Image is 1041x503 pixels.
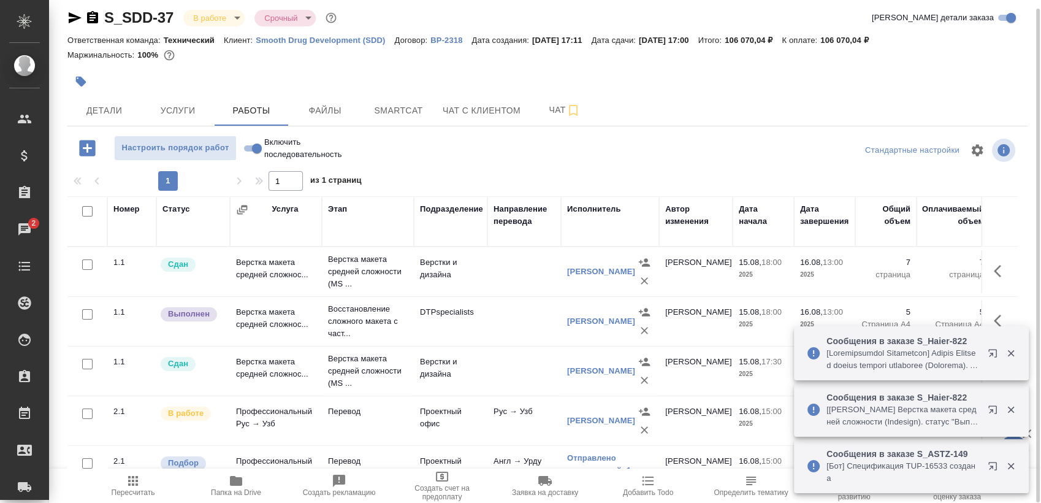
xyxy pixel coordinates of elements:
[800,203,849,228] div: Дата завершения
[567,203,621,215] div: Исполнитель
[183,10,245,26] div: В работе
[164,36,224,45] p: Технический
[487,399,561,442] td: Рус → Узб
[487,449,561,492] td: Англ → Урду
[303,488,376,497] span: Создать рекламацию
[761,258,782,267] p: 18:00
[189,13,230,23] button: В работе
[162,203,190,215] div: Статус
[761,456,782,466] p: 15:00
[659,250,733,293] td: [PERSON_NAME]
[659,399,733,442] td: [PERSON_NAME]
[512,488,578,497] span: Заявка на доставку
[159,306,224,323] div: Исполнитель завершил работу
[71,136,104,161] button: Добавить работу
[148,103,207,118] span: Услуги
[328,303,408,340] p: Восстановление сложного макета с част...
[922,203,984,228] div: Оплачиваемый объем
[861,203,910,228] div: Общий объем
[820,36,877,45] p: 106 070,04 ₽
[739,269,788,281] p: 2025
[800,258,823,267] p: 16.08,
[168,407,204,420] p: В работе
[739,467,788,480] p: 2025
[113,256,150,269] div: 1.1
[168,258,188,271] p: Сдан
[230,250,322,293] td: Верстка макета средней сложнос...
[159,356,224,372] div: Менеджер проверил работу исполнителя, передает ее на следующий этап
[391,469,494,503] button: Создать счет на предоплату
[328,405,408,418] p: Перевод
[288,469,391,503] button: Создать рекламацию
[980,397,1010,427] button: Открыть в новой вкладке
[826,335,980,347] p: Сообщения в заказе S_Haier-822
[414,449,487,492] td: Проектный офис
[494,469,597,503] button: Заявка на доставку
[535,102,594,118] span: Чат
[67,10,82,25] button: Скопировать ссылку для ЯМессенджера
[121,141,230,155] span: Настроить порядок работ
[761,307,782,317] p: 18:00
[963,136,992,165] span: Настроить таблицу
[761,357,782,366] p: 17:30
[161,47,177,63] button: 240.00 RUB; 1122.00 KZT;
[592,36,639,45] p: Дата сдачи:
[168,308,210,320] p: Выполнен
[739,418,788,430] p: 2025
[739,368,788,380] p: 2025
[67,36,164,45] p: Ответственная команда:
[635,303,654,321] button: Назначить
[254,10,316,26] div: В работе
[861,306,910,318] p: 5
[861,269,910,281] p: страница
[211,488,261,497] span: Папка на Drive
[230,449,322,492] td: Профессиональный Англ → Урду
[567,366,635,375] a: [PERSON_NAME]
[114,136,237,161] button: Настроить порядок работ
[159,405,224,422] div: Исполнитель выполняет работу
[430,34,471,45] a: ВР-2318
[700,469,803,503] button: Определить тематику
[800,318,849,331] p: 2025
[992,139,1018,162] span: Посмотреть информацию
[739,456,761,466] p: 16.08,
[414,300,487,343] td: DTPspecialists
[414,399,487,442] td: Проектный офис
[826,347,980,372] p: [Loremipsumdol Sitametcon] Adipis Elitsed doeius tempori utlaboree (Dolorema). Aliquaenima "Minim...
[635,272,654,290] button: Удалить
[567,317,635,326] a: [PERSON_NAME]
[623,488,673,497] span: Добавить Todo
[659,350,733,393] td: [PERSON_NAME]
[567,452,653,477] a: Отправлено предложений: 1
[862,141,963,160] div: split button
[998,348,1023,359] button: Закрыть
[597,469,700,503] button: Добавить Todo
[998,404,1023,415] button: Закрыть
[923,269,984,281] p: страница
[923,256,984,269] p: 7
[112,488,155,497] span: Пересчитать
[761,407,782,416] p: 15:00
[113,306,150,318] div: 1.1
[714,488,788,497] span: Определить тематику
[264,136,373,161] span: Включить последовательность
[328,253,408,290] p: Верстка макета средней сложности (MS ...
[980,341,1010,371] button: Открыть в новой вкладке
[823,258,843,267] p: 13:00
[826,404,980,428] p: [[PERSON_NAME] Верстка макета средней сложности (Indesign). статус "Выполнен"
[725,36,782,45] p: 106 070,04 ₽
[185,469,288,503] button: Папка на Drive
[635,321,654,340] button: Удалить
[137,50,161,60] p: 100%
[659,300,733,343] td: [PERSON_NAME]
[986,256,1016,286] button: Здесь прячутся важные кнопки
[3,214,46,245] a: 2
[113,405,150,418] div: 2.1
[256,36,394,45] p: Smooth Drug Development (SDD)
[328,353,408,390] p: Верстка макета средней сложности (MS ...
[395,36,431,45] p: Договор:
[261,13,301,23] button: Срочный
[256,34,394,45] a: Smooth Drug Development (SDD)
[635,402,654,421] button: Назначить
[923,306,984,318] p: 5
